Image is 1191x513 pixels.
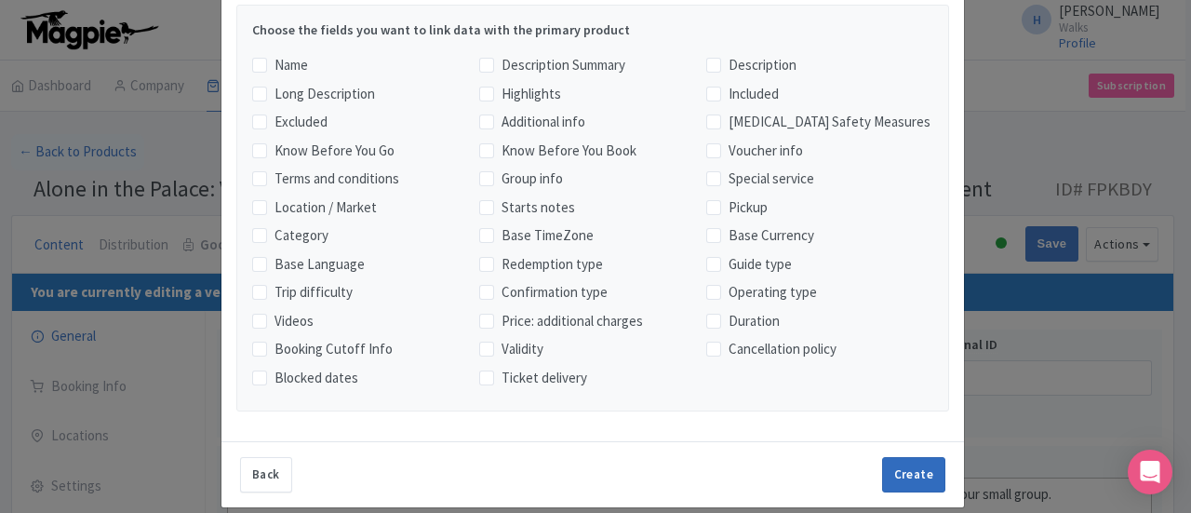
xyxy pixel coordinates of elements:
[502,197,575,219] span: Starts notes
[729,112,930,133] span: [MEDICAL_DATA] Safety Measures
[729,84,779,105] span: Included
[502,141,636,162] span: Know Before You Book
[502,311,643,332] span: Price: additional charges
[502,368,587,389] span: Ticket delivery
[729,339,836,360] span: Cancellation policy
[274,225,328,247] span: Category
[729,225,814,247] span: Base Currency
[274,55,308,76] span: Name
[274,254,365,276] span: Base Language
[274,112,328,133] span: Excluded
[502,112,585,133] span: Additional info
[274,197,377,219] span: Location / Market
[274,339,393,360] span: Booking Cutoff Info
[502,169,563,190] span: Group info
[502,225,594,247] span: Base TimeZone
[729,169,814,190] span: Special service
[729,282,817,304] span: Operating type
[502,282,608,304] span: Confirmation type
[274,84,375,105] span: Long Description
[274,141,395,162] span: Know Before You Go
[274,169,399,190] span: Terms and conditions
[252,21,630,38] span: Choose the fields you want to link data with the primary product
[502,55,625,76] span: Description Summary
[882,457,945,493] button: Create
[729,55,796,76] span: Description
[240,457,292,493] button: Back
[729,254,792,276] span: Guide type
[1128,450,1172,494] div: Open Intercom Messenger
[274,368,358,389] span: Blocked dates
[729,311,780,332] span: Duration
[274,282,353,304] span: Trip difficulty
[502,254,603,276] span: Redemption type
[502,339,543,360] span: Validity
[502,84,561,105] span: Highlights
[729,141,803,162] span: Voucher info
[274,311,314,332] span: Videos
[729,197,768,219] span: Pickup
